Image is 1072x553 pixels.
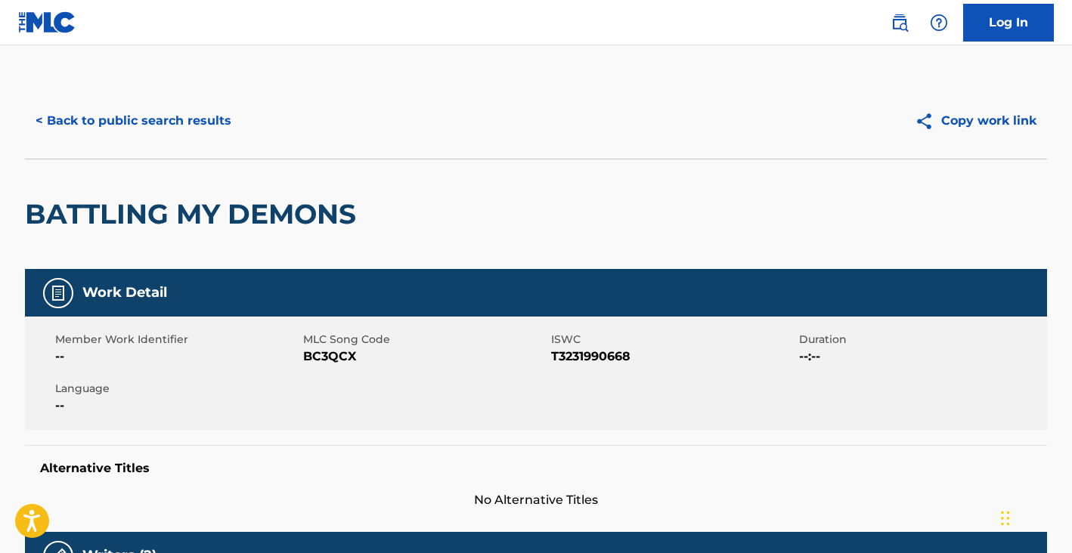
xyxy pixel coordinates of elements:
[55,397,299,415] span: --
[49,284,67,302] img: Work Detail
[25,197,364,231] h2: BATTLING MY DEMONS
[891,14,909,32] img: search
[55,381,299,397] span: Language
[25,491,1047,509] span: No Alternative Titles
[25,102,242,140] button: < Back to public search results
[55,348,299,366] span: --
[930,14,948,32] img: help
[904,102,1047,140] button: Copy work link
[18,11,76,33] img: MLC Logo
[799,348,1043,366] span: --:--
[963,4,1054,42] a: Log In
[885,8,915,38] a: Public Search
[799,332,1043,348] span: Duration
[996,480,1072,553] iframe: Chat Widget
[55,332,299,348] span: Member Work Identifier
[303,348,547,366] span: BC3QCX
[915,112,941,131] img: Copy work link
[924,8,954,38] div: Help
[303,332,547,348] span: MLC Song Code
[40,461,1032,476] h5: Alternative Titles
[551,332,795,348] span: ISWC
[82,284,167,301] h5: Work Detail
[1001,496,1010,541] div: Drag
[551,348,795,366] span: T3231990668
